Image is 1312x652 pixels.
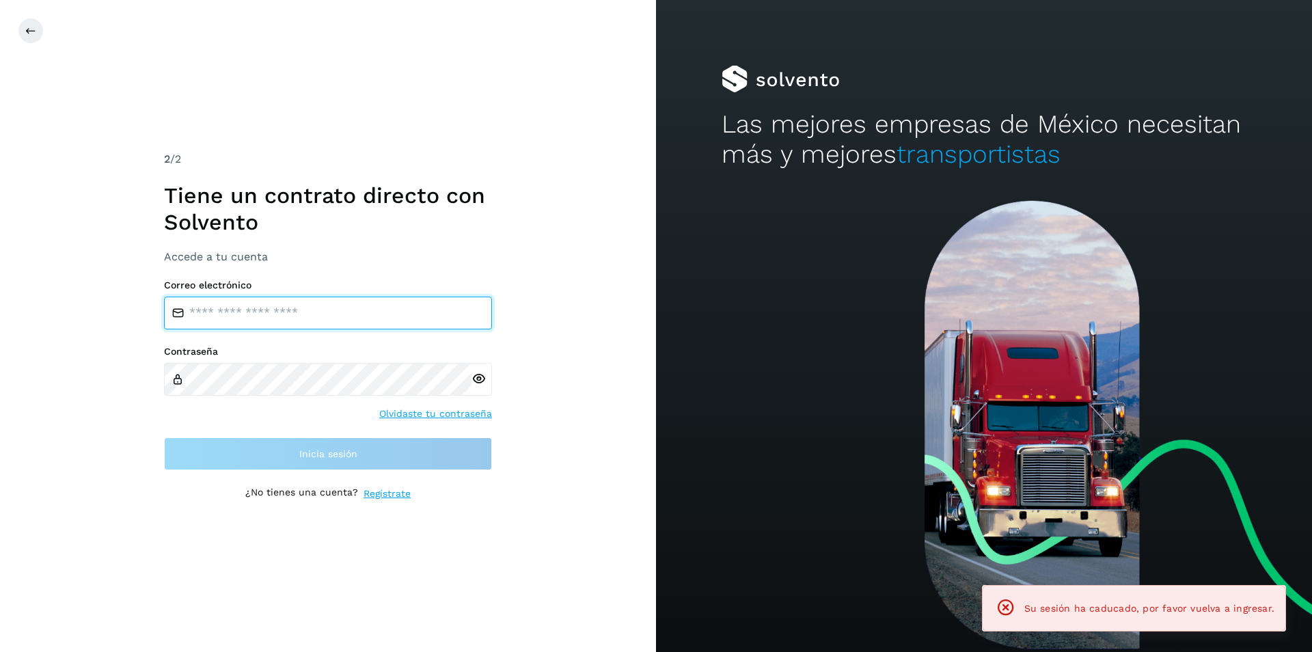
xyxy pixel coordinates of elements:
span: transportistas [897,139,1061,169]
span: 2 [164,152,170,165]
span: Su sesión ha caducado, por favor vuelva a ingresar. [1024,603,1274,614]
h3: Accede a tu cuenta [164,250,492,263]
label: Correo electrónico [164,280,492,291]
span: Inicia sesión [299,449,357,459]
h1: Tiene un contrato directo con Solvento [164,182,492,235]
div: /2 [164,151,492,167]
a: Regístrate [364,487,411,501]
p: ¿No tienes una cuenta? [245,487,358,501]
a: Olvidaste tu contraseña [379,407,492,421]
button: Inicia sesión [164,437,492,470]
h2: Las mejores empresas de México necesitan más y mejores [722,109,1246,170]
label: Contraseña [164,346,492,357]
